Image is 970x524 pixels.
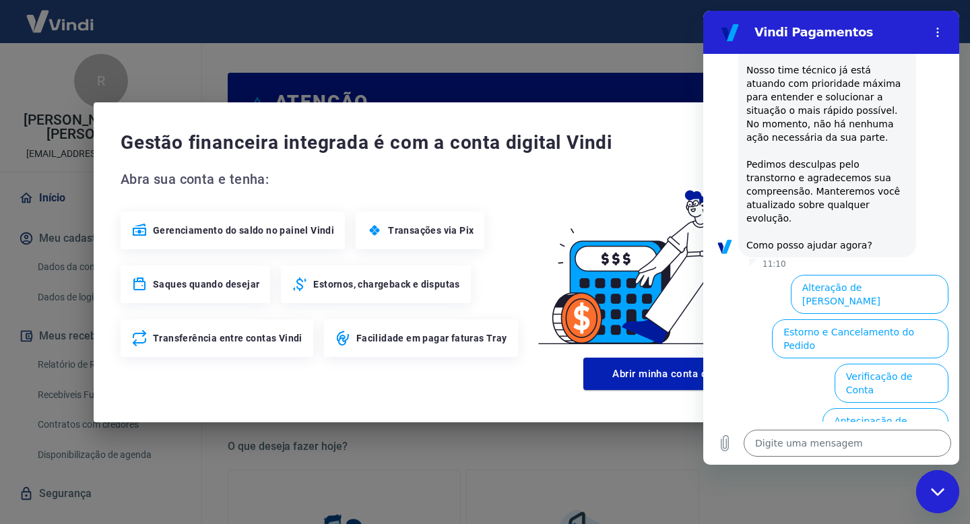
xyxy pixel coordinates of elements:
span: Gerenciamento do saldo no painel Vindi [153,224,334,237]
span: Abra sua conta e tenha: [121,168,522,190]
span: Transações via Pix [388,224,474,237]
span: Estornos, chargeback e disputas [313,277,459,291]
button: Abrir minha conta digital Vindi [583,358,788,390]
span: Facilidade em pagar faturas Tray [356,331,507,345]
iframe: Botão para abrir a janela de mensagens, conversa em andamento [916,470,959,513]
img: Good Billing [522,168,849,352]
span: Saques quando desejar [153,277,259,291]
span: Transferência entre contas Vindi [153,331,302,345]
span: Gestão financeira integrada é com a conta digital Vindi [121,129,821,156]
iframe: Janela de mensagens [703,11,959,465]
